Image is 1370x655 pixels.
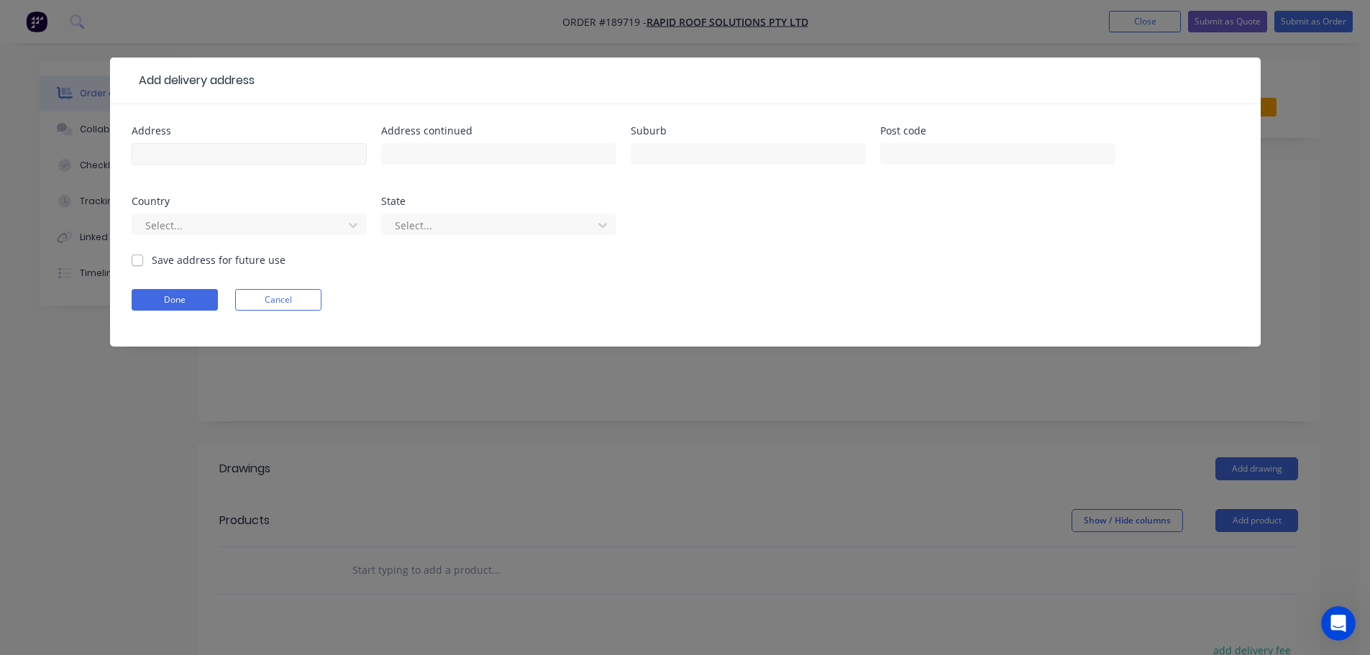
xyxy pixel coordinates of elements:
[132,196,367,206] div: Country
[152,252,286,267] label: Save address for future use
[880,126,1115,136] div: Post code
[132,289,218,311] button: Done
[381,126,616,136] div: Address continued
[1321,606,1356,641] iframe: Intercom live chat
[132,72,255,89] div: Add delivery address
[132,126,367,136] div: Address
[235,289,321,311] button: Cancel
[381,196,616,206] div: State
[631,126,866,136] div: Suburb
